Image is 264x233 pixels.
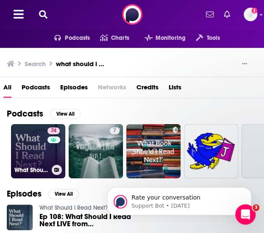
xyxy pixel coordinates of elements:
span: 3 [253,204,259,211]
a: EpisodesView All [7,189,79,199]
a: Lists [169,80,181,98]
a: Ep 108: What Should I Read Next LIVE from Asheville [39,213,136,227]
svg: Add a profile image [251,8,257,14]
a: Credits [136,80,158,98]
button: open menu [186,31,220,45]
a: Charts [90,31,129,45]
a: 74What Should I Read Next? [11,124,65,178]
button: View All [48,189,79,199]
h3: Search [25,60,46,68]
span: 74 [51,127,56,135]
span: 7 [113,127,116,135]
iframe: Intercom notifications message [94,169,264,229]
a: Episodes [60,80,88,98]
h2: Podcasts [7,108,43,119]
span: Podcasts [65,32,90,44]
button: open menu [134,31,186,45]
h3: what should i read next [56,60,106,68]
img: Podchaser - Follow, Share and Rate Podcasts [122,4,142,25]
a: All [3,80,11,98]
h2: Episodes [7,189,42,199]
img: User Profile [244,8,257,21]
span: Monitoring [156,32,186,44]
a: What Should I Read Next? [39,204,108,211]
button: View All [50,109,81,119]
a: Podcasts [22,80,50,98]
h3: What Should I Read Next? [14,166,48,174]
a: Logged in as eva.kerins [244,8,257,21]
button: open menu [44,31,90,45]
iframe: Intercom live chat [235,204,256,225]
span: Ep 108: What Should I Read Next LIVE from [GEOGRAPHIC_DATA] [39,213,136,227]
a: 7 [69,124,123,178]
a: Show notifications dropdown [220,7,233,22]
button: Show More Button [239,60,250,68]
span: Networks [98,80,126,98]
a: 7 [110,128,119,134]
a: 74 [47,128,60,134]
img: Ep 108: What Should I Read Next LIVE from Asheville [7,205,33,230]
a: Show notifications dropdown [203,7,217,22]
span: Tools [206,32,220,44]
span: Charts [111,32,129,44]
a: PodcastsView All [7,108,81,119]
